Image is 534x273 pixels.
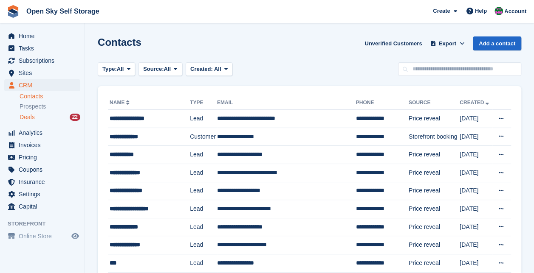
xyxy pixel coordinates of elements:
a: menu [4,201,80,212]
span: Deals [20,113,35,121]
button: Export [429,36,466,50]
span: Source: [143,65,164,73]
a: menu [4,67,80,79]
td: Storefront booking [409,128,460,146]
a: menu [4,230,80,242]
td: [DATE] [460,164,492,182]
td: Price reveal [409,218,460,236]
button: Source: All [138,62,182,76]
a: Add a contact [473,36,521,50]
td: Price reveal [409,254,460,272]
span: Coupons [19,164,70,175]
a: Created [460,100,491,106]
span: Pricing [19,151,70,163]
td: [DATE] [460,110,492,128]
td: Lead [190,254,217,272]
a: Deals 22 [20,113,80,122]
td: [DATE] [460,254,492,272]
a: menu [4,55,80,67]
td: Lead [190,164,217,182]
td: [DATE] [460,182,492,200]
a: menu [4,127,80,139]
td: Lead [190,200,217,218]
a: menu [4,79,80,91]
td: Lead [190,182,217,200]
span: All [164,65,171,73]
a: Contacts [20,92,80,100]
span: All [214,66,221,72]
a: Name [110,100,131,106]
td: [DATE] [460,236,492,254]
h1: Contacts [98,36,141,48]
span: Settings [19,188,70,200]
th: Email [217,96,356,110]
span: Home [19,30,70,42]
th: Type [190,96,217,110]
td: Price reveal [409,182,460,200]
span: Help [475,7,487,15]
span: Subscriptions [19,55,70,67]
button: Type: All [98,62,135,76]
a: menu [4,30,80,42]
span: Analytics [19,127,70,139]
a: Prospects [20,102,80,111]
a: menu [4,176,80,188]
a: menu [4,151,80,163]
span: Account [504,7,526,16]
a: menu [4,42,80,54]
td: Price reveal [409,110,460,128]
img: Richard Baker [494,7,503,15]
td: Price reveal [409,236,460,254]
button: Created: All [186,62,232,76]
span: Tasks [19,42,70,54]
td: Lead [190,146,217,164]
span: Insurance [19,176,70,188]
td: Lead [190,218,217,236]
span: Invoices [19,139,70,151]
td: [DATE] [460,146,492,164]
a: Preview store [70,231,80,241]
span: Capital [19,201,70,212]
td: Price reveal [409,200,460,218]
td: [DATE] [460,128,492,146]
a: menu [4,164,80,175]
img: stora-icon-8386f47178a22dfd0bd8f6a31ec36ba5ce8667c1dd55bd0f319d3a0aa187defe.svg [7,5,20,18]
span: Type: [102,65,117,73]
td: Lead [190,236,217,254]
span: Storefront [8,220,85,228]
a: Open Sky Self Storage [23,4,103,18]
span: Export [439,39,456,48]
th: Phone [356,96,409,110]
span: CRM [19,79,70,91]
td: Price reveal [409,146,460,164]
td: Customer [190,128,217,146]
td: Lead [190,110,217,128]
span: Create [433,7,450,15]
td: [DATE] [460,218,492,236]
span: Online Store [19,230,70,242]
a: menu [4,139,80,151]
a: menu [4,188,80,200]
span: Created: [190,66,213,72]
span: Sites [19,67,70,79]
span: Prospects [20,103,46,111]
td: Price reveal [409,164,460,182]
span: All [117,65,124,73]
td: [DATE] [460,200,492,218]
th: Source [409,96,460,110]
div: 22 [70,114,80,121]
a: Unverified Customers [361,36,425,50]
